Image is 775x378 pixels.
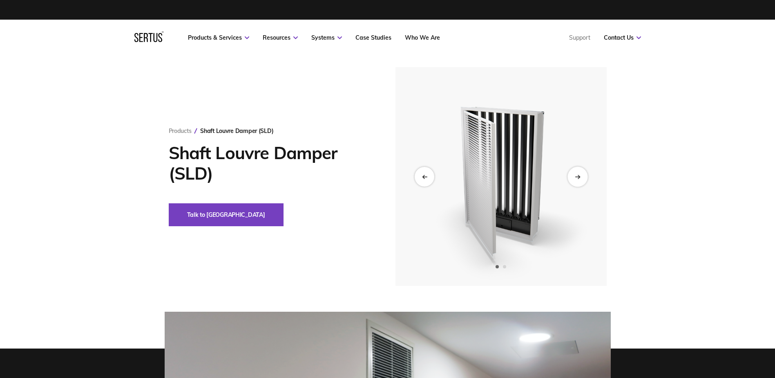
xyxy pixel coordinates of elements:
[604,34,641,41] a: Contact Us
[355,34,391,41] a: Case Studies
[567,166,587,187] div: Next slide
[169,203,284,226] button: Talk to [GEOGRAPHIC_DATA]
[405,34,440,41] a: Who We Are
[169,143,371,184] h1: Shaft Louvre Damper (SLD)
[188,34,249,41] a: Products & Services
[503,265,506,268] span: Go to slide 2
[311,34,342,41] a: Systems
[569,34,590,41] a: Support
[628,283,775,378] iframe: Chat Widget
[263,34,298,41] a: Resources
[415,167,434,187] div: Previous slide
[169,127,192,135] a: Products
